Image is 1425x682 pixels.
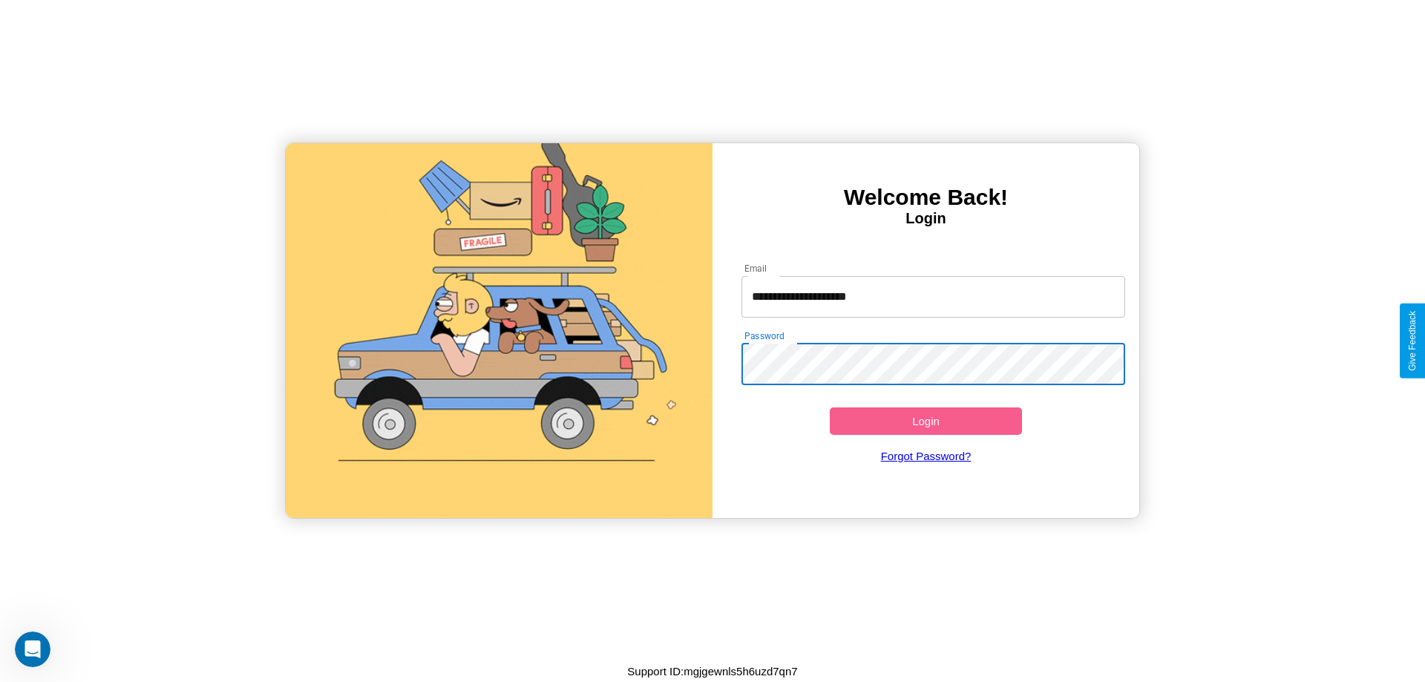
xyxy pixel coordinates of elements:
[1407,311,1418,371] div: Give Feedback
[712,210,1139,227] h4: Login
[744,262,767,275] label: Email
[734,435,1118,477] a: Forgot Password?
[286,143,712,518] img: gif
[15,632,50,667] iframe: Intercom live chat
[712,185,1139,210] h3: Welcome Back!
[830,407,1022,435] button: Login
[627,661,797,681] p: Support ID: mgjgewnls5h6uzd7qn7
[744,329,784,342] label: Password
